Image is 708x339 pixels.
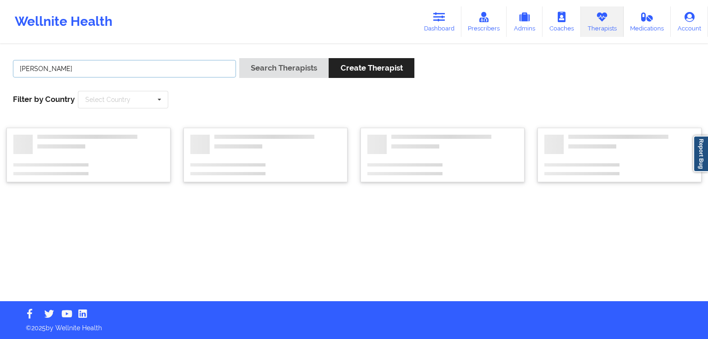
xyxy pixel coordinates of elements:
[13,95,75,104] span: Filter by Country
[239,58,329,78] button: Search Therapists
[693,136,708,172] a: Report Bug
[417,6,461,37] a: Dashboard
[461,6,507,37] a: Prescribers
[671,6,708,37] a: Account
[329,58,414,78] button: Create Therapist
[543,6,581,37] a: Coaches
[85,96,130,103] div: Select Country
[581,6,624,37] a: Therapists
[507,6,543,37] a: Admins
[624,6,671,37] a: Medications
[19,317,689,333] p: © 2025 by Wellnite Health
[13,60,236,77] input: Search Keywords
